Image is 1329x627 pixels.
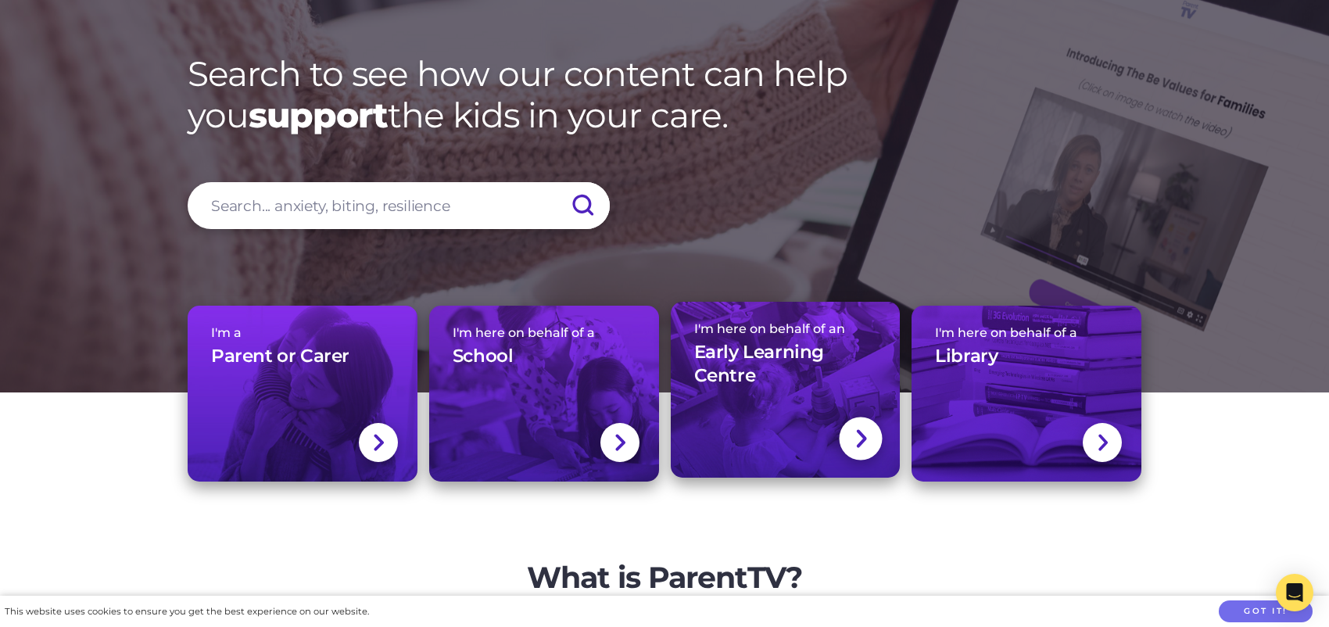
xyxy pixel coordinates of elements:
[1276,574,1313,611] div: Open Intercom Messenger
[211,345,349,368] h3: Parent or Carer
[211,325,394,340] span: I'm a
[188,53,1141,136] h1: Search to see how our content can help you the kids in your care.
[372,432,384,453] img: svg+xml;base64,PHN2ZyBlbmFibGUtYmFja2dyb3VuZD0ibmV3IDAgMCAxNC44IDI1LjciIHZpZXdCb3g9IjAgMCAxNC44ID...
[935,325,1118,340] span: I'm here on behalf of a
[371,560,958,596] h2: What is ParentTV?
[1219,600,1313,623] button: Got it!
[935,345,998,368] h3: Library
[854,428,867,450] img: svg+xml;base64,PHN2ZyBlbmFibGUtYmFja2dyb3VuZD0ibmV3IDAgMCAxNC44IDI1LjciIHZpZXdCb3g9IjAgMCAxNC44ID...
[694,341,877,388] h3: Early Learning Centre
[249,94,388,136] strong: support
[429,306,659,482] a: I'm here on behalf of aSchool
[188,306,417,482] a: I'm aParent or Carer
[453,345,514,368] h3: School
[453,325,636,340] span: I'm here on behalf of a
[614,432,625,453] img: svg+xml;base64,PHN2ZyBlbmFibGUtYmFja2dyb3VuZD0ibmV3IDAgMCAxNC44IDI1LjciIHZpZXdCb3g9IjAgMCAxNC44ID...
[671,302,901,478] a: I'm here on behalf of anEarly Learning Centre
[188,182,610,229] input: Search... anxiety, biting, resilience
[555,182,610,229] input: Submit
[1097,432,1109,453] img: svg+xml;base64,PHN2ZyBlbmFibGUtYmFja2dyb3VuZD0ibmV3IDAgMCAxNC44IDI1LjciIHZpZXdCb3g9IjAgMCAxNC44ID...
[5,604,369,620] div: This website uses cookies to ensure you get the best experience on our website.
[912,306,1141,482] a: I'm here on behalf of aLibrary
[694,321,877,336] span: I'm here on behalf of an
